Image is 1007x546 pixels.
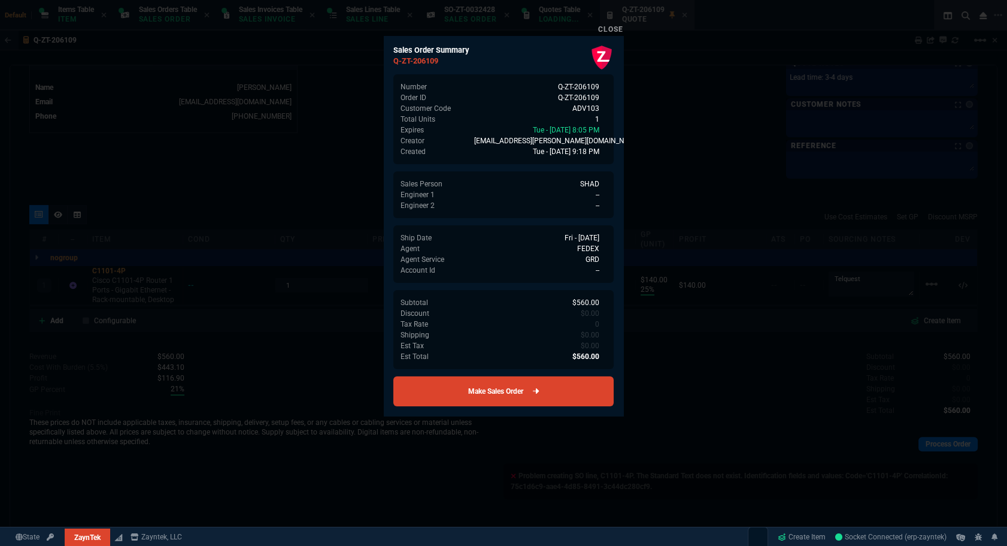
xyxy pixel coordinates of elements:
[773,528,830,546] a: Create Item
[12,532,43,542] a: Global State
[393,55,614,67] h5: Q-ZT-206109
[835,532,947,542] a: RYZkMkittpzzvTTcAADm
[835,533,947,541] span: Socket Connected (erp-zayntek)
[393,376,614,406] a: Make Sales Order
[598,25,623,34] a: Close
[127,532,186,542] a: msbcCompanyName
[393,46,614,55] h6: Sales Order Summary
[43,532,57,542] a: API TOKEN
